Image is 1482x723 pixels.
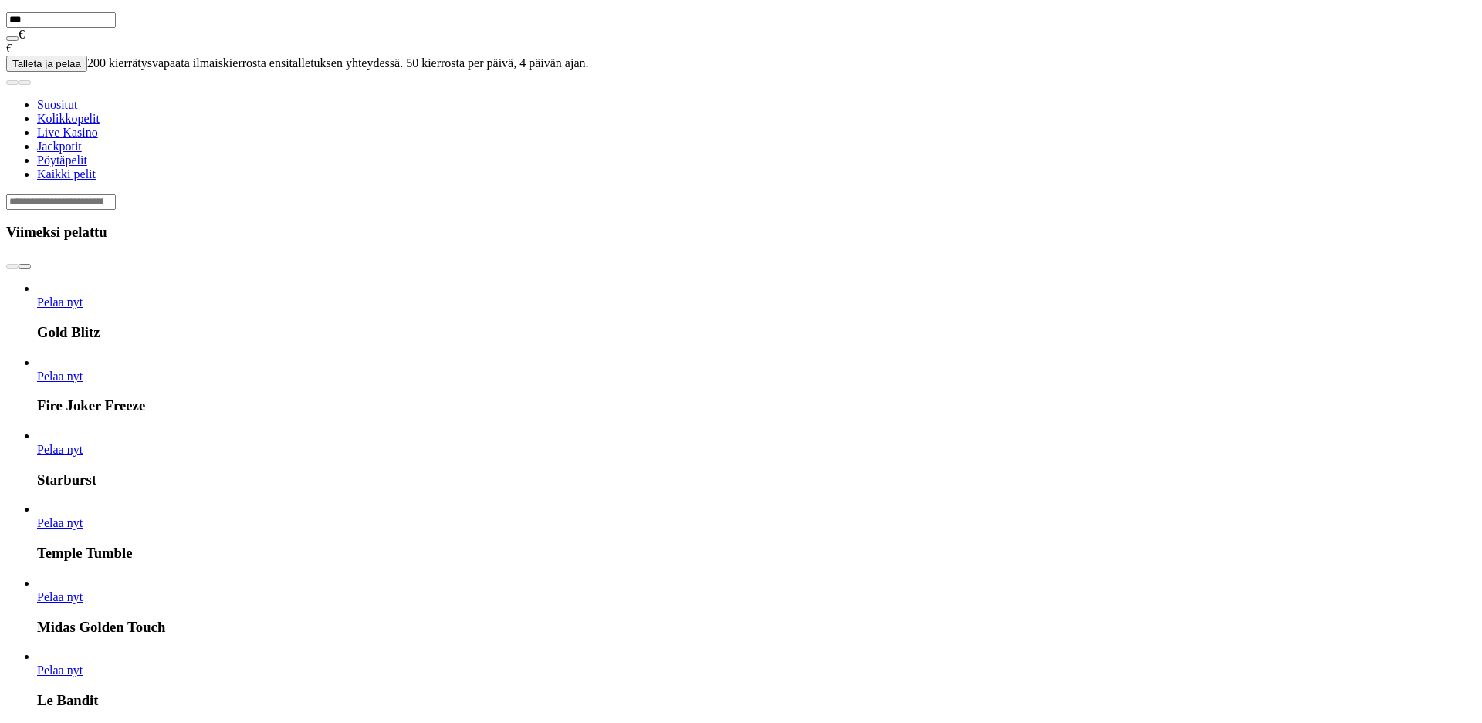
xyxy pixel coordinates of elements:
[37,154,87,167] a: Pöytäpelit
[37,590,83,603] span: Pelaa nyt
[37,443,83,456] span: Pelaa nyt
[37,282,1476,341] article: Gold Blitz
[37,516,83,529] span: Pelaa nyt
[37,619,1476,636] h3: Midas Golden Touch
[6,224,1476,241] h3: Viimeksi pelattu
[6,56,87,72] button: Talleta ja pelaa
[37,296,83,309] a: Gold Blitz
[6,36,19,41] button: eye icon
[6,72,1476,210] header: Lobby
[37,516,83,529] a: Temple Tumble
[19,80,31,85] button: next slide
[37,98,77,111] a: Suositut
[37,429,1476,488] article: Starburst
[37,545,1476,562] h3: Temple Tumble
[37,126,98,139] a: Live Kasino
[37,167,96,181] a: Kaikki pelit
[37,502,1476,562] article: Temple Tumble
[6,42,12,55] span: €
[6,194,116,210] input: Search
[19,264,31,269] button: next slide
[37,471,1476,488] h3: Starburst
[37,370,83,383] a: Fire Joker Freeze
[37,397,1476,414] h3: Fire Joker Freeze
[87,56,589,69] span: 200 kierrätysvapaata ilmaiskierrosta ensitalletuksen yhteydessä. 50 kierrosta per päivä, 4 päivän...
[37,576,1476,636] article: Midas Golden Touch
[12,58,81,69] span: Talleta ja pelaa
[19,28,25,41] span: €
[37,664,83,677] a: Le Bandit
[37,370,83,383] span: Pelaa nyt
[37,140,82,153] a: Jackpotit
[6,80,19,85] button: prev slide
[37,324,1476,341] h3: Gold Blitz
[37,443,83,456] a: Starburst
[37,296,83,309] span: Pelaa nyt
[6,72,1476,181] nav: Lobby
[37,664,83,677] span: Pelaa nyt
[37,112,100,125] a: Kolikkopelit
[37,650,1476,709] article: Le Bandit
[37,356,1476,415] article: Fire Joker Freeze
[6,264,19,269] button: prev slide
[37,692,1476,709] h3: Le Bandit
[37,590,83,603] a: Midas Golden Touch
